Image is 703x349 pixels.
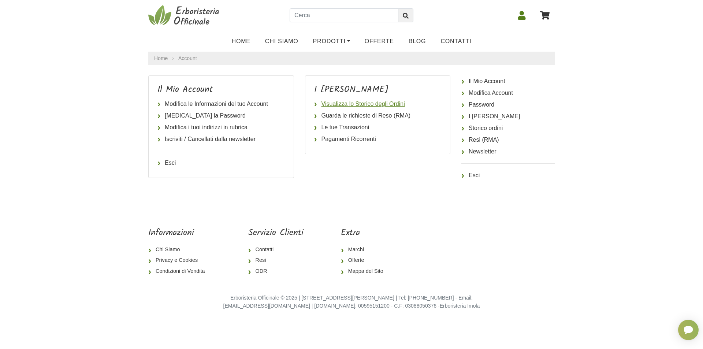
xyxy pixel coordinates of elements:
[148,228,211,238] h5: Informazioni
[258,34,306,49] a: Chi Siamo
[157,98,285,110] a: Modifica le Informazioni del tuo Account
[248,244,304,255] a: Contatti
[433,34,479,49] a: Contatti
[314,98,442,110] a: Visualizza lo Storico degli Ordini
[157,85,285,95] h4: Il Mio Account
[440,303,480,309] a: Erboristeria Imola
[157,122,285,133] a: Modifica i tuoi indirizzi in rubrica
[157,110,285,122] a: [MEDICAL_DATA] la Password
[314,85,442,95] h4: I [PERSON_NAME]
[341,266,389,277] a: Mappa del Sito
[461,122,555,134] a: Storico ordini
[248,228,304,238] h5: Servizio Clienti
[314,110,442,122] a: Guarda le richieste di Reso (RMA)
[306,34,357,49] a: Prodotti
[461,111,555,122] a: I [PERSON_NAME]
[248,266,304,277] a: ODR
[461,75,555,87] a: Il Mio Account
[461,146,555,157] a: Newsletter
[223,295,480,309] small: Erboristeria Officinale © 2025 | [STREET_ADDRESS][PERSON_NAME] | Tel: [PHONE_NUMBER] - Email: [EM...
[157,133,285,145] a: Iscriviti / Cancellati dalla newsletter
[157,157,285,169] a: Esci
[148,52,555,65] nav: breadcrumb
[248,255,304,266] a: Resi
[461,99,555,111] a: Password
[678,320,699,340] iframe: Smartsupp widget button
[341,244,389,255] a: Marchi
[148,255,211,266] a: Privacy e Cookies
[178,55,197,61] a: Account
[341,228,389,238] h5: Extra
[401,34,434,49] a: Blog
[461,87,555,99] a: Modifica Account
[314,122,442,133] a: Le tue Transazioni
[148,4,222,26] img: Erboristeria Officinale
[427,228,555,253] iframe: fb:page Facebook Social Plugin
[148,244,211,255] a: Chi Siamo
[341,255,389,266] a: Offerte
[148,266,211,277] a: Condizioni di Vendita
[314,133,442,145] a: Pagamenti Ricorrenti
[290,8,398,22] input: Cerca
[461,170,555,181] a: Esci
[154,55,168,62] a: Home
[461,134,555,146] a: Resi (RMA)
[357,34,401,49] a: OFFERTE
[224,34,258,49] a: Home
